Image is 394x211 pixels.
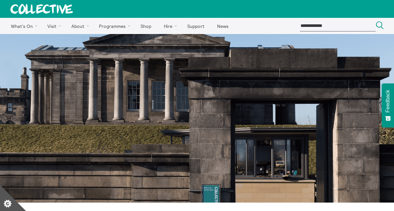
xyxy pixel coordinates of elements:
a: Hire [158,18,180,34]
a: News [211,18,234,34]
a: What's On [5,18,41,34]
span: Feedback [385,90,391,112]
a: Programmes [93,18,134,34]
a: Visit [42,18,65,34]
button: Feedback - Show survey [382,83,394,127]
a: Shop [135,18,157,34]
a: About [66,18,92,34]
a: Support [181,18,210,34]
